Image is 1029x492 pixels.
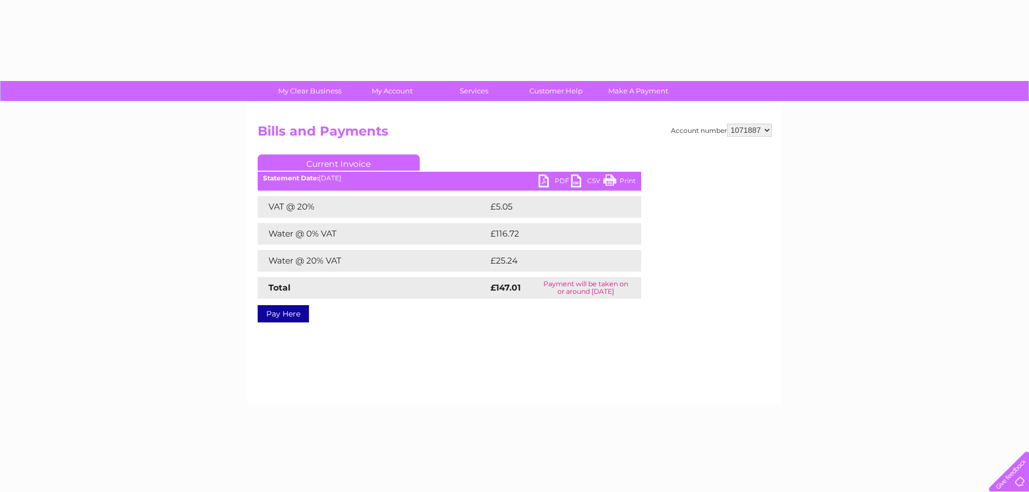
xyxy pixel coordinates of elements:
a: My Clear Business [265,81,354,101]
a: Current Invoice [258,154,420,171]
b: Statement Date: [263,174,319,182]
td: Payment will be taken on or around [DATE] [531,277,641,299]
strong: £147.01 [490,282,521,293]
td: £5.05 [488,196,616,218]
a: PDF [539,174,571,190]
strong: Total [268,282,291,293]
a: Pay Here [258,305,309,322]
div: [DATE] [258,174,641,182]
div: Account number [671,124,772,137]
td: £116.72 [488,223,620,245]
td: VAT @ 20% [258,196,488,218]
td: £25.24 [488,250,619,272]
a: Make A Payment [594,81,683,101]
a: Print [603,174,636,190]
a: CSV [571,174,603,190]
a: Services [429,81,519,101]
a: Customer Help [512,81,601,101]
td: Water @ 20% VAT [258,250,488,272]
a: My Account [347,81,436,101]
h2: Bills and Payments [258,124,772,144]
td: Water @ 0% VAT [258,223,488,245]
